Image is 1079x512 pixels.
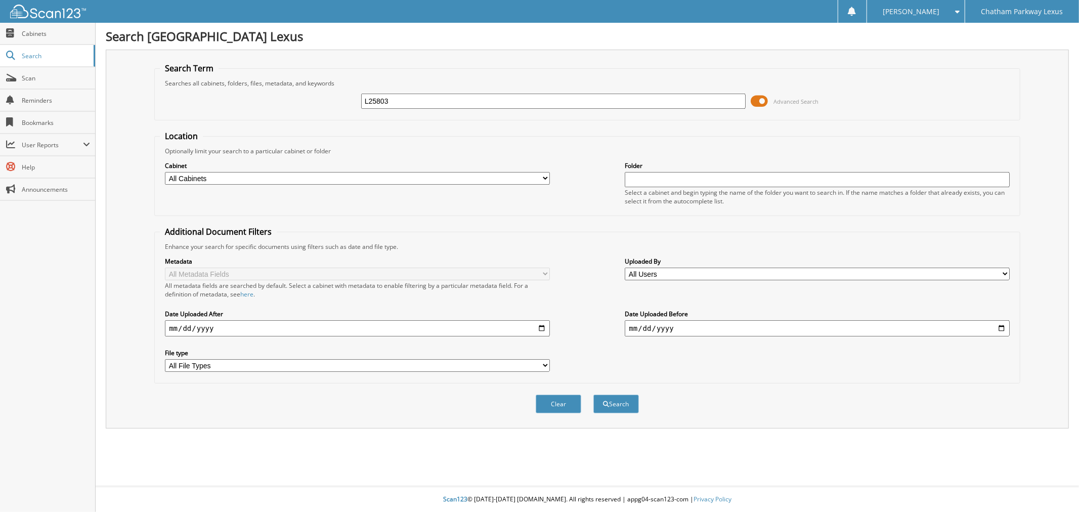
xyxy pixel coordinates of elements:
[773,98,818,105] span: Advanced Search
[165,257,549,266] label: Metadata
[22,52,89,60] span: Search
[22,96,90,105] span: Reminders
[160,226,277,237] legend: Additional Document Filters
[160,147,1015,155] div: Optionally limit your search to a particular cabinet or folder
[160,242,1015,251] div: Enhance your search for specific documents using filters such as date and file type.
[160,131,203,142] legend: Location
[165,281,549,298] div: All metadata fields are searched by default. Select a cabinet with metadata to enable filtering b...
[165,161,549,170] label: Cabinet
[240,290,253,298] a: here
[165,320,549,336] input: start
[160,79,1015,88] div: Searches all cabinets, folders, files, metadata, and keywords
[883,9,939,15] span: [PERSON_NAME]
[625,188,1009,205] div: Select a cabinet and begin typing the name of the folder you want to search in. If the name match...
[593,395,639,413] button: Search
[625,320,1009,336] input: end
[22,29,90,38] span: Cabinets
[10,5,86,18] img: scan123-logo-white.svg
[22,118,90,127] span: Bookmarks
[22,141,83,149] span: User Reports
[22,185,90,194] span: Announcements
[96,487,1079,512] div: © [DATE]-[DATE] [DOMAIN_NAME]. All rights reserved | appg04-scan123-com |
[106,28,1069,45] h1: Search [GEOGRAPHIC_DATA] Lexus
[625,161,1009,170] label: Folder
[22,163,90,172] span: Help
[536,395,581,413] button: Clear
[625,257,1009,266] label: Uploaded By
[443,495,467,503] span: Scan123
[22,74,90,82] span: Scan
[165,349,549,357] label: File type
[160,63,219,74] legend: Search Term
[165,310,549,318] label: Date Uploaded After
[694,495,731,503] a: Privacy Policy
[981,9,1063,15] span: Chatham Parkway Lexus
[625,310,1009,318] label: Date Uploaded Before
